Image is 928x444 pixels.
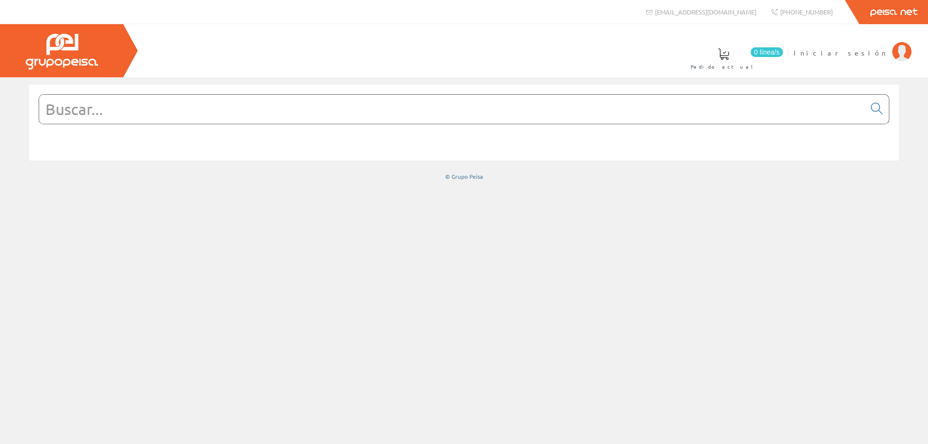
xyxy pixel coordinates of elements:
[751,47,783,57] span: 0 línea/s
[794,40,912,49] a: Iniciar sesión
[691,62,756,72] span: Pedido actual
[29,172,899,181] div: © Grupo Peisa
[39,95,865,124] input: Buscar...
[780,8,833,16] span: [PHONE_NUMBER]
[794,48,887,57] span: Iniciar sesión
[26,34,98,70] img: Grupo Peisa
[655,8,756,16] span: [EMAIL_ADDRESS][DOMAIN_NAME]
